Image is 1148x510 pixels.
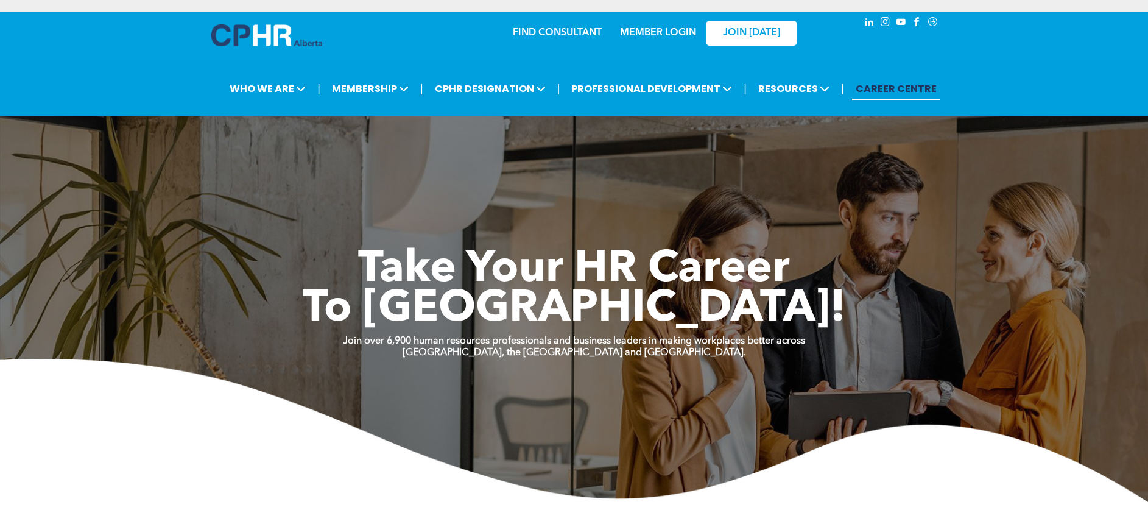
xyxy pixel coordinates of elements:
li: | [557,76,560,101]
span: RESOURCES [755,77,833,100]
strong: [GEOGRAPHIC_DATA], the [GEOGRAPHIC_DATA] and [GEOGRAPHIC_DATA]. [403,348,746,358]
a: CAREER CENTRE [852,77,940,100]
a: instagram [879,15,892,32]
span: MEMBERSHIP [328,77,412,100]
a: Social network [926,15,940,32]
a: linkedin [863,15,876,32]
a: MEMBER LOGIN [620,28,696,38]
li: | [841,76,844,101]
span: PROFESSIONAL DEVELOPMENT [568,77,736,100]
strong: Join over 6,900 human resources professionals and business leaders in making workplaces better ac... [343,336,805,346]
a: JOIN [DATE] [706,21,797,46]
li: | [744,76,747,101]
span: WHO WE ARE [226,77,309,100]
span: CPHR DESIGNATION [431,77,549,100]
li: | [420,76,423,101]
a: youtube [895,15,908,32]
span: To [GEOGRAPHIC_DATA]! [303,288,846,331]
img: A blue and white logo for cp alberta [211,24,322,46]
span: Take Your HR Career [358,248,790,292]
span: JOIN [DATE] [723,27,780,39]
a: facebook [910,15,924,32]
li: | [317,76,320,101]
a: FIND CONSULTANT [513,28,602,38]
